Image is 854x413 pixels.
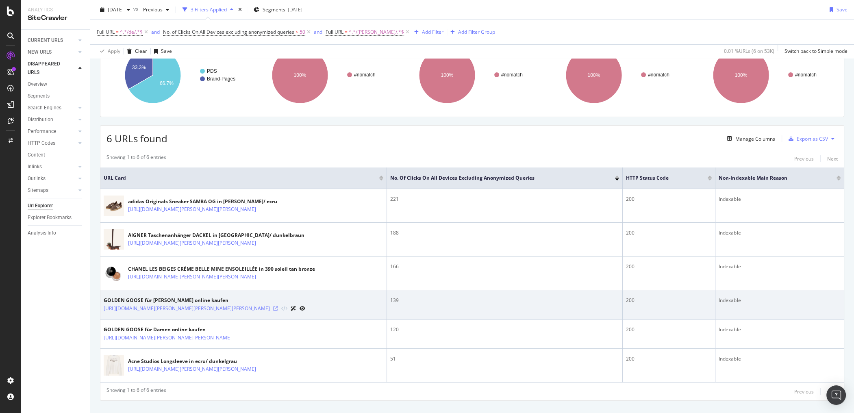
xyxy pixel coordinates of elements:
[28,48,76,57] a: NEW URLS
[28,60,69,77] div: DISAPPEARED URLS
[133,5,140,12] span: vs
[719,174,824,182] span: Non-Indexable Main Reason
[124,45,147,58] button: Clear
[781,45,847,58] button: Switch back to Simple mode
[97,3,133,16] button: [DATE]
[28,7,83,13] div: Analytics
[695,40,837,111] div: A chart.
[120,26,143,38] span: ^.*/de/.*$
[588,72,600,78] text: 100%
[28,229,84,237] a: Analysis Info
[626,297,712,304] div: 200
[28,202,53,210] div: Url Explorer
[794,155,814,162] div: Previous
[151,45,172,58] button: Save
[390,326,619,333] div: 120
[128,358,291,365] div: Acne Studios Longsleeve in ecru/ dunkelgrau
[719,326,841,333] div: Indexable
[441,72,453,78] text: 100%
[28,163,42,171] div: Inlinks
[163,28,294,35] span: No. of Clicks On All Devices excluding anonymized queries
[250,3,306,16] button: Segments[DATE]
[28,174,76,183] a: Outlinks
[626,355,712,363] div: 200
[128,265,315,273] div: CHANEL LES BEIGES CRÈME BELLE MINE ENSOLEILLÉE in 390 soleil tan bronze
[28,127,56,136] div: Performance
[28,36,76,45] a: CURRENT URLS
[104,334,232,342] a: [URL][DOMAIN_NAME][PERSON_NAME][PERSON_NAME]
[28,213,84,222] a: Explorer Bookmarks
[28,48,52,57] div: NEW URLS
[719,196,841,203] div: Indexable
[281,306,287,312] button: View HTML Source
[273,306,278,311] a: Visit Online Page
[28,92,84,100] a: Segments
[626,174,695,182] span: HTTP Status Code
[28,229,56,237] div: Analysis Info
[104,352,124,379] img: main image
[104,304,270,313] a: [URL][DOMAIN_NAME][PERSON_NAME][PERSON_NAME][PERSON_NAME]
[254,40,395,111] svg: A chart.
[458,28,495,35] div: Add Filter Group
[116,28,119,35] span: =
[501,72,523,78] text: #nomatch
[104,226,124,253] img: main image
[719,355,841,363] div: Indexable
[28,80,47,89] div: Overview
[28,151,45,159] div: Content
[626,229,712,237] div: 200
[626,326,712,333] div: 200
[648,72,669,78] text: #nomatch
[128,198,291,205] div: adidas Originals Sneaker SAMBA OG in [PERSON_NAME]/ ecru
[28,80,84,89] a: Overview
[390,297,619,304] div: 139
[128,239,256,247] a: [URL][DOMAIN_NAME][PERSON_NAME][PERSON_NAME]
[827,155,838,162] div: Next
[300,26,305,38] span: 50
[735,135,775,142] div: Manage Columns
[161,48,172,54] div: Save
[106,387,166,396] div: Showing 1 to 6 of 6 entries
[106,154,166,163] div: Showing 1 to 6 of 6 entries
[390,263,619,270] div: 166
[28,115,76,124] a: Distribution
[28,115,53,124] div: Distribution
[28,139,55,148] div: HTTP Codes
[28,60,76,77] a: DISAPPEARED URLS
[326,28,343,35] span: Full URL
[179,3,237,16] button: 3 Filters Applied
[132,65,146,70] text: 33.3%
[390,229,619,237] div: 188
[128,232,304,239] div: AIGNER Taschenanhänger DACKEL in [GEOGRAPHIC_DATA]/ dunkelbraun
[724,134,775,143] button: Manage Columns
[207,76,235,82] text: Brand-Pages
[288,6,302,13] div: [DATE]
[354,72,376,78] text: #nomatch
[28,202,84,210] a: Url Explorer
[785,132,828,145] button: Export as CSV
[140,6,163,13] span: Previous
[794,388,814,395] div: Previous
[28,104,61,112] div: Search Engines
[28,139,76,148] a: HTTP Codes
[548,40,689,111] div: A chart.
[191,6,227,13] div: 3 Filters Applied
[106,132,167,145] span: 6 URLs found
[794,154,814,163] button: Previous
[28,13,83,23] div: SiteCrawler
[724,48,774,54] div: 0.01 % URLs ( 6 on 53K )
[826,385,846,405] div: Open Intercom Messenger
[314,28,322,36] button: and
[390,355,619,363] div: 51
[97,28,115,35] span: Full URL
[411,27,443,37] button: Add Filter
[28,92,50,100] div: Segments
[719,297,841,304] div: Indexable
[390,196,619,203] div: 221
[447,27,495,37] button: Add Filter Group
[106,40,248,111] svg: A chart.
[401,40,543,111] svg: A chart.
[735,72,748,78] text: 100%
